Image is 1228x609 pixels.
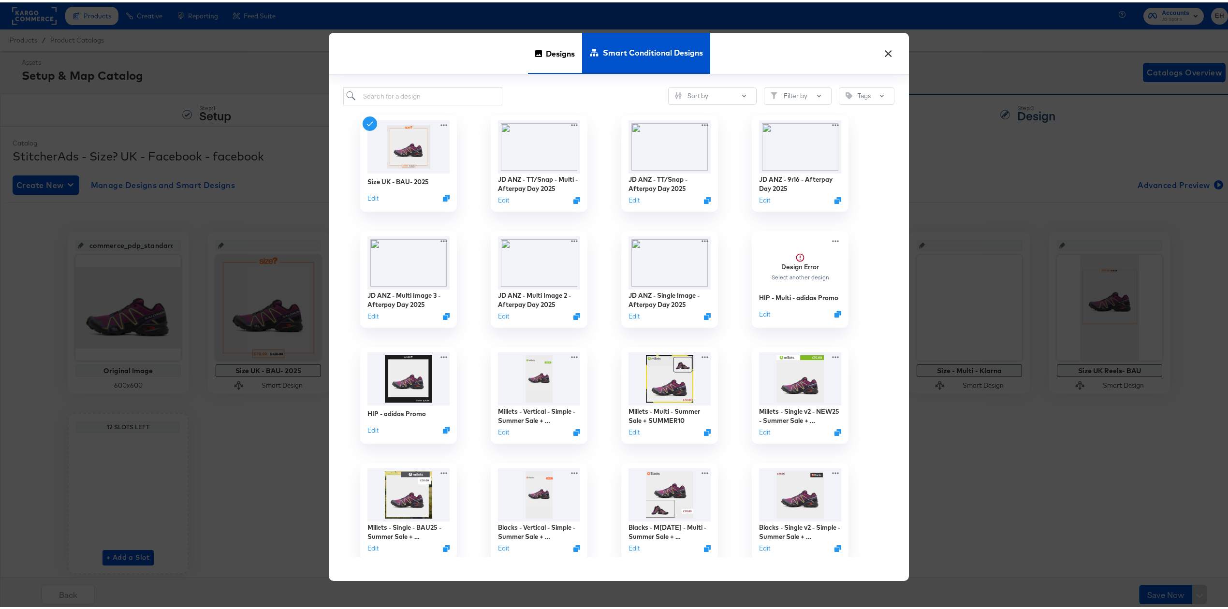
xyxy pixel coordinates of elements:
[771,272,830,278] div: Select another design
[360,461,457,557] div: Millets - Single - BAU25 - Summer Sale + SUMMER10EditDuplicate
[498,173,580,190] div: JD ANZ - TT/Snap - Multi - Afterpay Day 2025
[367,406,426,416] div: HIP - adidas Promo
[839,85,894,102] button: TagTags
[573,194,580,201] svg: Duplicate
[621,229,718,325] div: JD ANZ - Single Image - Afterpay Day 2025EditDuplicate
[759,290,838,300] div: HIP - Multi - adidas Promo
[491,345,587,441] div: Millets - Vertical - Simple - Summer Sale + SUMMER10EditDuplicate
[752,229,848,325] div: Design ErrorSelect another designHIP - Multi - adidas PromoEditDuplicate
[629,521,711,538] div: Blacks - M[DATE] - Multi - Summer Sale + SUMMER10
[629,425,640,435] button: Edit
[443,310,450,317] svg: Duplicate
[367,309,379,319] button: Edit
[367,541,379,551] button: Edit
[759,307,770,316] button: Edit
[367,521,450,538] div: Millets - Single - BAU25 - Summer Sale + SUMMER10
[759,466,841,519] img: KMkVQYhitwZj7FaCtX13Ew.jpg
[603,29,703,72] span: Smart Conditional Designs
[629,289,711,306] div: JD ANZ - Single Image - Afterpay Day 2025
[759,118,841,171] img: l_text:GothamBold.otf_36_center_line_spa
[498,289,580,306] div: JD ANZ - Multi Image 2 - Afterpay Day 2025
[443,192,450,199] svg: Duplicate
[343,85,502,103] input: Search for a design
[752,113,848,209] div: JD ANZ - 9:16 - Afterpay Day 2025EditDuplicate
[752,461,848,557] div: Blacks - Single v2 - Simple - Summer Sale + SUMMER10EditDuplicate
[675,90,682,97] svg: Sliders
[629,466,711,519] img: qVEtzAANvy8p8DZu4Bi4FA.jpg
[668,85,757,102] button: SlidersSort by
[498,425,509,435] button: Edit
[621,113,718,209] div: JD ANZ - TT/Snap - Afterpay Day 2025EditDuplicate
[629,173,711,190] div: JD ANZ - TT/Snap - Afterpay Day 2025
[498,234,580,287] img: e_colorize%2Cco_rg
[629,193,640,203] button: Edit
[367,234,450,287] img: l_artefacts:Xk3ZxyV80FKj36ickzci6w%2Cw_286
[367,174,429,184] div: Size UK - BAU- 2025
[367,118,450,171] img: JvYMAmaWogQToGsNPZycgg.jpg
[834,308,841,315] svg: Duplicate
[759,541,770,551] button: Edit
[834,426,841,433] svg: Duplicate
[752,345,848,441] div: Millets - Single v2 - NEW25 - Summer Sale + SUMMER10EditDuplicate
[498,405,580,422] div: Millets - Vertical - Simple - Summer Sale + SUMMER10
[360,229,457,325] div: JD ANZ - Multi Image 3 - Afterpay Day 2025EditDuplicate
[704,310,711,317] button: Duplicate
[621,345,718,441] div: Millets - Multi - Summer Sale + SUMMER10EditDuplicate
[546,30,575,72] span: Designs
[573,542,580,549] svg: Duplicate
[498,466,580,519] img: o0c01AiE8zy9KMupaxd_dg.jpg
[759,405,841,422] div: Millets - Single v2 - NEW25 - Summer Sale + SUMMER10
[629,234,711,287] img: l_
[443,424,450,431] svg: Duplicate
[759,425,770,435] button: Edit
[491,229,587,325] div: JD ANZ - Multi Image 2 - Afterpay Day 2025EditDuplicate
[704,194,711,201] svg: Duplicate
[771,90,777,97] svg: Filter
[759,350,841,403] img: jSqBM0Ndssde7tjgNM18-w.jpg
[367,423,379,432] button: Edit
[498,118,580,171] img: l_fetch:aHR0cHM6Ly9jZG4ubWVkaWEuYW1wbGllbmNlLm5ldC9pL2pwbC9zel83MTEyODJfYj93aWQ9NzUwJmhlaT0xMzMzJ...
[367,466,450,519] img: sQnDyg4XDStaMOcowIOKsw.jpg
[573,310,580,317] svg: Duplicate
[629,118,711,171] img: l_text:GothamBold.otf_36_center_line_sp
[764,85,832,102] button: FilterFilter by
[759,521,841,538] div: Blacks - Single v2 - Simple - Summer Sale + SUMMER10
[629,541,640,551] button: Edit
[846,90,852,97] svg: Tag
[360,113,457,209] div: Size UK - BAU- 2025EditDuplicate
[621,461,718,557] div: Blacks - M[DATE] - Multi - Summer Sale + SUMMER10EditDuplicate
[573,426,580,433] svg: Duplicate
[443,542,450,549] svg: Duplicate
[498,193,509,203] button: Edit
[498,350,580,403] img: TC7LQAmo1y8IBVgXneZVDA.jpg
[491,461,587,557] div: Blacks - Vertical - Simple - Summer Sale + SUMMER10EditDuplicate
[759,193,770,203] button: Edit
[367,350,450,403] img: cJEnc0FAHSKy2-hiQPQ5eQ.jpg
[498,541,509,551] button: Edit
[834,542,841,549] svg: Duplicate
[367,191,379,200] button: Edit
[629,405,711,422] div: Millets - Multi - Summer Sale + SUMMER10
[360,345,457,441] div: HIP - adidas PromoEditDuplicate
[629,350,711,403] img: gUSf_VCuA19QJRi7U7E3tg.jpg
[491,113,587,209] div: JD ANZ - TT/Snap - Multi - Afterpay Day 2025EditDuplicate
[704,426,711,433] svg: Duplicate
[498,521,580,538] div: Blacks - Vertical - Simple - Summer Sale + SUMMER10
[367,289,450,306] div: JD ANZ - Multi Image 3 - Afterpay Day 2025
[498,309,509,319] button: Edit
[834,194,841,201] svg: Duplicate
[704,542,711,549] svg: Duplicate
